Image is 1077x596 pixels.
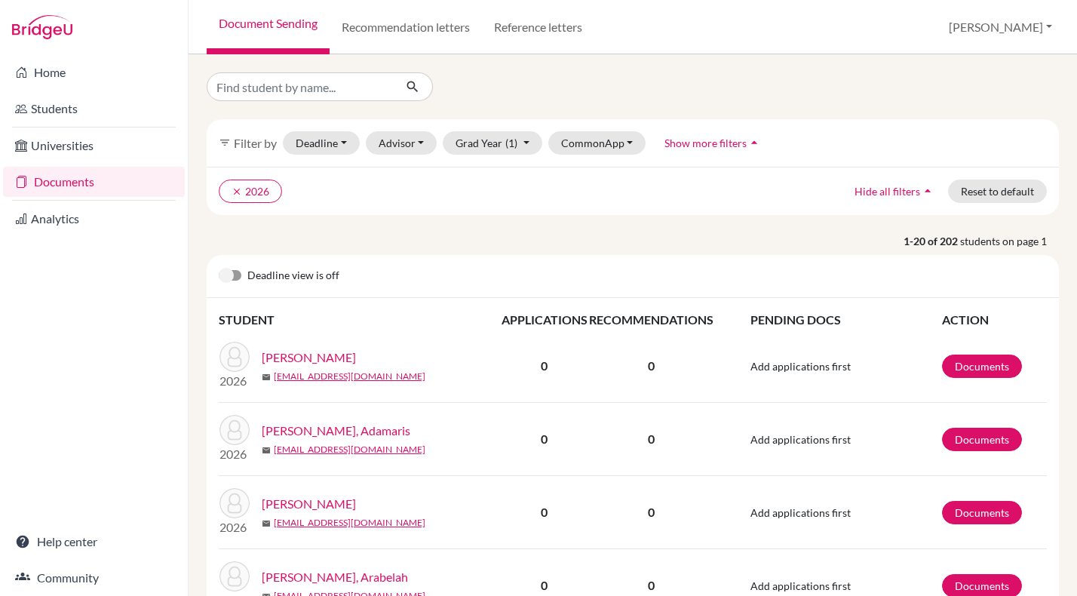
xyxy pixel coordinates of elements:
[234,136,277,150] span: Filter by
[941,310,1047,330] th: ACTION
[262,349,356,367] a: [PERSON_NAME]
[960,233,1059,249] span: students on page 1
[274,516,425,530] a: [EMAIL_ADDRESS][DOMAIN_NAME]
[541,358,548,373] b: 0
[219,415,250,445] img: Aguilar Mondaca, Adamaris
[262,495,356,513] a: [PERSON_NAME]
[262,422,410,440] a: [PERSON_NAME], Adamaris
[247,267,339,285] span: Deadline view is off
[541,505,548,519] b: 0
[3,563,185,593] a: Community
[842,180,948,203] button: Hide all filtersarrow_drop_up
[3,131,185,161] a: Universities
[3,94,185,124] a: Students
[948,180,1047,203] button: Reset to default
[505,137,517,149] span: (1)
[855,185,920,198] span: Hide all filters
[589,312,713,327] span: RECOMMENDATIONS
[589,503,713,521] p: 0
[274,370,425,383] a: [EMAIL_ADDRESS][DOMAIN_NAME]
[942,13,1059,41] button: [PERSON_NAME]
[750,312,841,327] span: PENDING DOCS
[219,445,250,463] p: 2026
[750,433,851,446] span: Add applications first
[219,488,250,518] img: Alvarez, Daileen
[589,576,713,594] p: 0
[3,204,185,234] a: Analytics
[207,72,394,101] input: Find student by name...
[589,430,713,448] p: 0
[262,373,271,382] span: mail
[904,233,960,249] strong: 1-20 of 202
[750,506,851,519] span: Add applications first
[750,579,851,592] span: Add applications first
[750,360,851,373] span: Add applications first
[589,357,713,375] p: 0
[942,428,1022,451] a: Documents
[232,186,242,197] i: clear
[262,519,271,528] span: mail
[283,131,360,155] button: Deadline
[664,137,747,149] span: Show more filters
[219,561,250,591] img: Anderson, Arabelah
[3,167,185,197] a: Documents
[3,57,185,88] a: Home
[12,15,72,39] img: Bridge-U
[548,131,646,155] button: CommonApp
[274,443,425,456] a: [EMAIL_ADDRESS][DOMAIN_NAME]
[502,312,588,327] span: APPLICATIONS
[942,355,1022,378] a: Documents
[747,135,762,150] i: arrow_drop_up
[219,310,501,330] th: STUDENT
[219,372,250,390] p: 2026
[652,131,775,155] button: Show more filtersarrow_drop_up
[262,568,408,586] a: [PERSON_NAME], Arabelah
[541,578,548,592] b: 0
[219,137,231,149] i: filter_list
[942,501,1022,524] a: Documents
[219,518,250,536] p: 2026
[262,446,271,455] span: mail
[366,131,437,155] button: Advisor
[219,342,250,372] img: Adams, Sarah
[920,183,935,198] i: arrow_drop_up
[443,131,542,155] button: Grad Year(1)
[219,180,282,203] button: clear2026
[541,432,548,446] b: 0
[3,527,185,557] a: Help center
